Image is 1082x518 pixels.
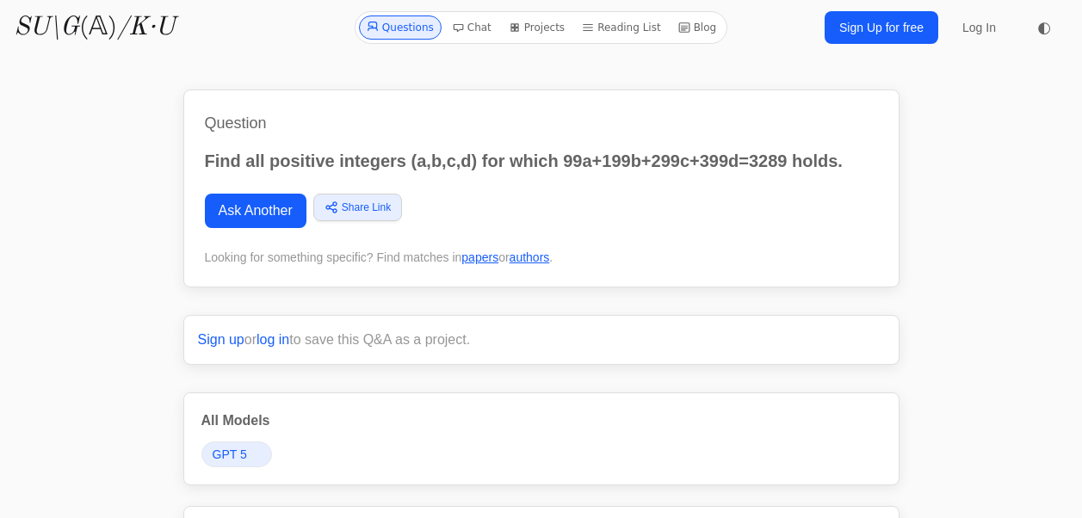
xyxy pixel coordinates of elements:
p: or to save this Q&A as a project. [198,330,885,350]
span: ◐ [1037,20,1051,35]
span: GPT 5 [213,446,247,463]
a: log in [257,332,289,347]
h3: All Models [201,410,881,431]
a: GPT 5 [201,441,272,467]
a: Log In [952,12,1006,43]
a: Blog [671,15,724,40]
h1: Question [205,111,878,135]
p: Find all positive integers (a,b,c,d) for which 99a+199b+299c+399d=3289 holds. [205,149,878,173]
i: SU\G [14,15,79,40]
a: authors [510,250,550,264]
i: /K·U [117,15,175,40]
a: Questions [359,15,442,40]
a: Projects [502,15,572,40]
a: Reading List [575,15,668,40]
a: Sign Up for free [825,11,938,44]
a: papers [461,250,498,264]
a: Ask Another [205,194,306,228]
div: Looking for something specific? Find matches in or . [205,249,878,266]
a: SU\G(𝔸)/K·U [14,12,175,43]
span: Share Link [342,200,391,215]
a: Chat [445,15,498,40]
a: Sign up [198,332,244,347]
button: ◐ [1027,10,1061,45]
